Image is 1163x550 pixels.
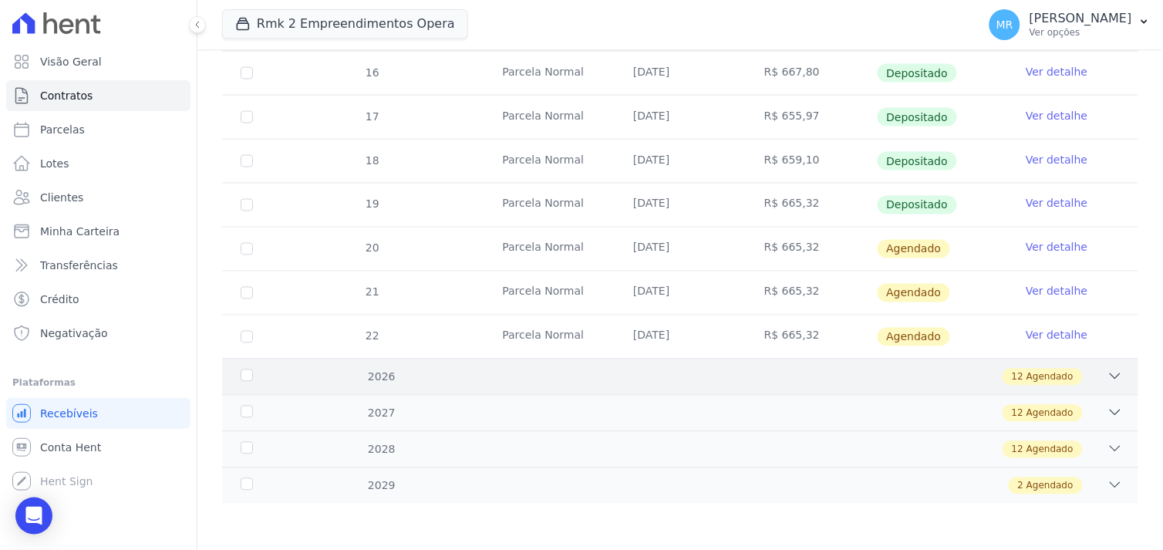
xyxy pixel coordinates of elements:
[364,110,379,123] span: 17
[40,122,85,137] span: Parcelas
[40,190,83,205] span: Clientes
[615,228,746,271] td: [DATE]
[241,67,253,79] input: Só é possível selecionar pagamentos em aberto
[6,114,190,145] a: Parcelas
[241,331,253,343] input: default
[1012,443,1023,457] span: 12
[878,328,951,346] span: Agendado
[40,292,79,307] span: Crédito
[40,326,108,341] span: Negativação
[1026,328,1087,343] a: Ver detalhe
[878,64,958,83] span: Depositado
[484,184,615,227] td: Parcela Normal
[1026,240,1087,255] a: Ver detalhe
[1026,64,1087,79] a: Ver detalhe
[6,398,190,429] a: Recebíveis
[746,140,877,183] td: R$ 659,10
[1030,26,1132,39] p: Ver opções
[364,198,379,211] span: 19
[40,440,101,455] span: Conta Hent
[484,315,615,359] td: Parcela Normal
[1018,479,1024,493] span: 2
[1012,370,1023,384] span: 12
[6,148,190,179] a: Lotes
[996,19,1013,30] span: MR
[6,80,190,111] a: Contratos
[615,272,746,315] td: [DATE]
[364,154,379,167] span: 18
[40,54,102,69] span: Visão Geral
[615,96,746,139] td: [DATE]
[484,96,615,139] td: Parcela Normal
[615,315,746,359] td: [DATE]
[1026,284,1087,299] a: Ver detalhe
[40,258,118,273] span: Transferências
[746,184,877,227] td: R$ 665,32
[6,250,190,281] a: Transferências
[241,243,253,255] input: default
[746,315,877,359] td: R$ 665,32
[15,498,52,535] div: Open Intercom Messenger
[12,373,184,392] div: Plataformas
[6,46,190,77] a: Visão Geral
[484,272,615,315] td: Parcela Normal
[878,240,951,258] span: Agendado
[484,52,615,95] td: Parcela Normal
[6,284,190,315] a: Crédito
[484,140,615,183] td: Parcela Normal
[878,108,958,127] span: Depositado
[40,224,120,239] span: Minha Carteira
[484,228,615,271] td: Parcela Normal
[6,216,190,247] a: Minha Carteira
[1026,196,1087,211] a: Ver detalhe
[40,156,69,171] span: Lotes
[364,330,379,342] span: 22
[746,272,877,315] td: R$ 665,32
[878,284,951,302] span: Agendado
[6,432,190,463] a: Conta Hent
[1026,443,1074,457] span: Agendado
[364,242,379,255] span: 20
[241,287,253,299] input: default
[1012,407,1023,420] span: 12
[364,66,379,79] span: 16
[746,52,877,95] td: R$ 667,80
[746,228,877,271] td: R$ 665,32
[878,152,958,170] span: Depositado
[241,199,253,211] input: Só é possível selecionar pagamentos em aberto
[615,52,746,95] td: [DATE]
[1026,479,1074,493] span: Agendado
[615,184,746,227] td: [DATE]
[6,318,190,349] a: Negativação
[6,182,190,213] a: Clientes
[1026,407,1074,420] span: Agendado
[241,111,253,123] input: Só é possível selecionar pagamentos em aberto
[878,196,958,214] span: Depositado
[1026,152,1087,167] a: Ver detalhe
[615,140,746,183] td: [DATE]
[40,88,93,103] span: Contratos
[222,9,468,39] button: Rmk 2 Empreendimentos Opera
[1030,11,1132,26] p: [PERSON_NAME]
[977,3,1163,46] button: MR [PERSON_NAME] Ver opções
[1026,108,1087,123] a: Ver detalhe
[40,406,98,421] span: Recebíveis
[1026,370,1074,384] span: Agendado
[746,96,877,139] td: R$ 655,97
[364,286,379,299] span: 21
[241,155,253,167] input: Só é possível selecionar pagamentos em aberto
